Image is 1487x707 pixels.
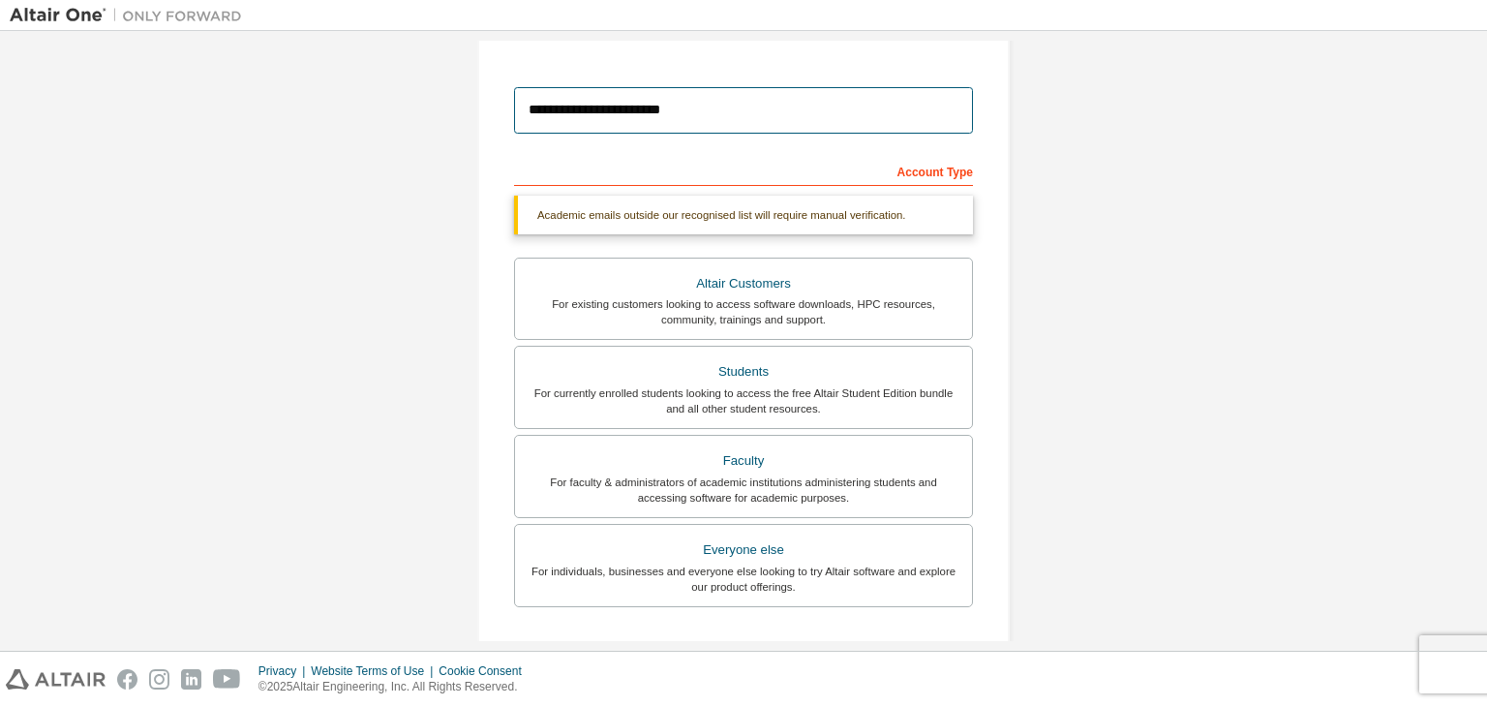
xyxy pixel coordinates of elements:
[527,358,960,385] div: Students
[181,669,201,690] img: linkedin.svg
[527,564,960,595] div: For individuals, businesses and everyone else looking to try Altair software and explore our prod...
[439,663,532,679] div: Cookie Consent
[149,669,169,690] img: instagram.svg
[527,447,960,475] div: Faculty
[514,196,973,234] div: Academic emails outside our recognised list will require manual verification.
[117,669,137,690] img: facebook.svg
[258,679,533,695] p: © 2025 Altair Engineering, Inc. All Rights Reserved.
[10,6,252,25] img: Altair One
[527,296,960,327] div: For existing customers looking to access software downloads, HPC resources, community, trainings ...
[258,663,311,679] div: Privacy
[527,270,960,297] div: Altair Customers
[527,537,960,564] div: Everyone else
[213,669,241,690] img: youtube.svg
[527,475,960,506] div: For faculty & administrators of academic institutions administering students and accessing softwa...
[311,663,439,679] div: Website Terms of Use
[514,155,973,186] div: Account Type
[6,669,106,690] img: altair_logo.svg
[527,385,960,416] div: For currently enrolled students looking to access the free Altair Student Edition bundle and all ...
[514,636,973,667] div: Your Profile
